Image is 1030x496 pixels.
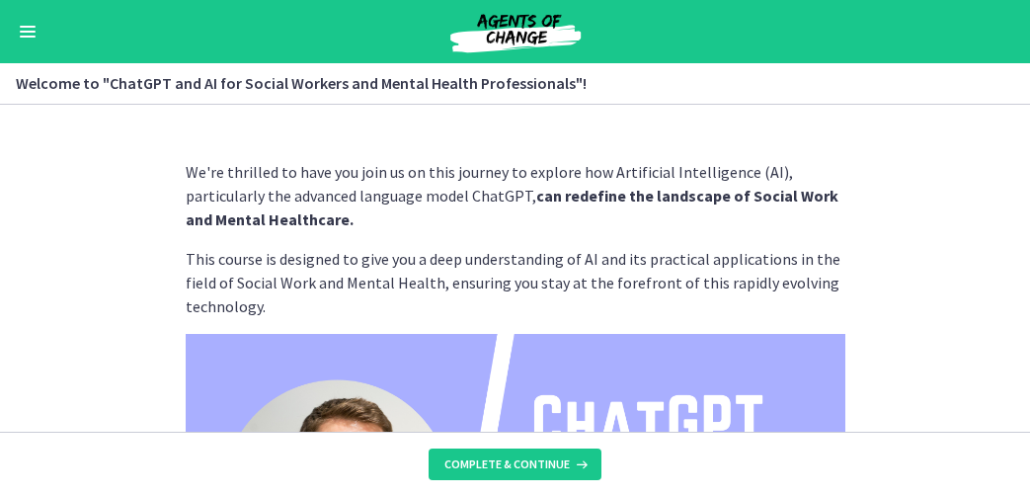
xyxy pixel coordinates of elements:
h3: Welcome to "ChatGPT and AI for Social Workers and Mental Health Professionals"! [16,71,990,95]
button: Complete & continue [429,449,601,480]
span: Complete & continue [444,456,570,472]
p: This course is designed to give you a deep understanding of AI and its practical applications in ... [186,247,845,318]
button: Enable menu [16,20,40,43]
p: We're thrilled to have you join us on this journey to explore how Artificial Intelligence (AI), p... [186,160,845,231]
img: Agents of Change [397,8,634,55]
